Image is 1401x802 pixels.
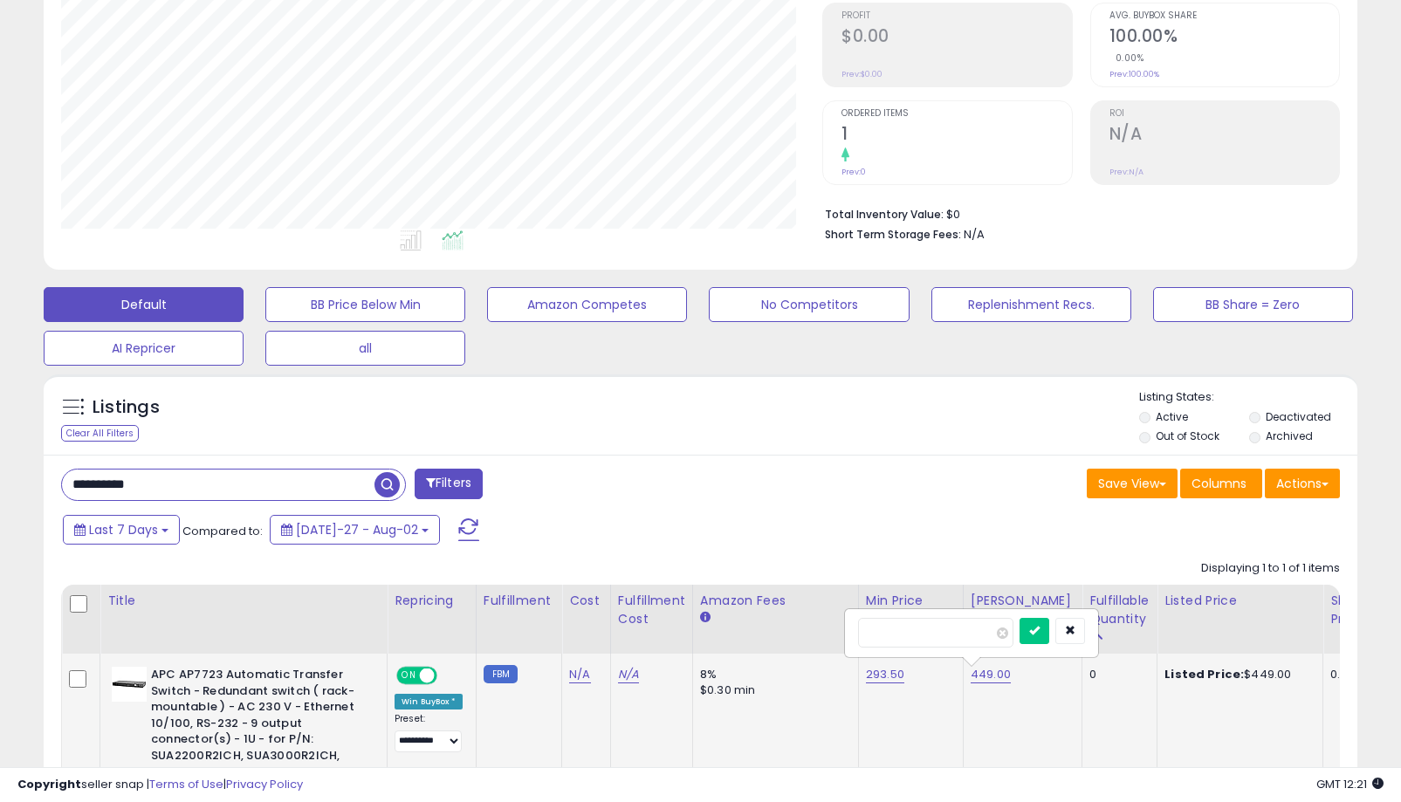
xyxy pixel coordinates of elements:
[841,11,1071,21] span: Profit
[395,713,463,752] div: Preset:
[226,776,303,792] a: Privacy Policy
[618,592,685,628] div: Fulfillment Cost
[931,287,1131,322] button: Replenishment Recs.
[435,668,463,683] span: OFF
[1316,776,1384,792] span: 2025-08-11 12:21 GMT
[151,667,363,801] b: APC AP7723 Automatic Transfer Switch - Redundant switch ( rack-mountable ) - AC 230 V - Ethernet ...
[700,682,845,698] div: $0.30 min
[1109,51,1144,65] small: 0.00%
[112,667,147,702] img: 21JXnrnxNPL._SL40_.jpg
[1156,428,1219,443] label: Out of Stock
[265,287,465,322] button: BB Price Below Min
[398,668,420,683] span: ON
[1109,26,1339,50] h2: 100.00%
[1180,469,1262,498] button: Columns
[825,227,961,242] b: Short Term Storage Fees:
[1109,124,1339,147] h2: N/A
[1266,428,1313,443] label: Archived
[149,776,223,792] a: Terms of Use
[1201,560,1340,577] div: Displaying 1 to 1 of 1 items
[1109,69,1159,79] small: Prev: 100.00%
[1330,592,1365,628] div: Ship Price
[971,592,1075,610] div: [PERSON_NAME]
[866,666,904,683] a: 293.50
[1164,666,1244,682] b: Listed Price:
[1330,667,1359,682] div: 0.00
[1089,592,1150,628] div: Fulfillable Quantity
[61,425,139,442] div: Clear All Filters
[700,667,845,682] div: 8%
[17,777,303,793] div: seller snap | |
[569,666,590,683] a: N/A
[484,665,518,683] small: FBM
[1153,287,1353,322] button: BB Share = Zero
[44,287,244,322] button: Default
[618,666,639,683] a: N/A
[1109,167,1143,177] small: Prev: N/A
[484,592,554,610] div: Fulfillment
[265,331,465,366] button: all
[395,592,469,610] div: Repricing
[825,202,1327,223] li: $0
[700,592,851,610] div: Amazon Fees
[825,207,944,222] b: Total Inventory Value:
[44,331,244,366] button: AI Repricer
[107,592,380,610] div: Title
[89,521,158,538] span: Last 7 Days
[700,610,711,626] small: Amazon Fees.
[1164,667,1309,682] div: $449.00
[93,395,160,420] h5: Listings
[841,26,1071,50] h2: $0.00
[866,592,956,610] div: Min Price
[1265,469,1340,498] button: Actions
[1156,409,1188,424] label: Active
[964,226,985,243] span: N/A
[1087,469,1178,498] button: Save View
[841,109,1071,119] span: Ordered Items
[841,124,1071,147] h2: 1
[395,694,463,709] div: Win BuyBox *
[182,523,263,539] span: Compared to:
[63,515,180,545] button: Last 7 Days
[270,515,440,545] button: [DATE]-27 - Aug-02
[841,69,882,79] small: Prev: $0.00
[1109,109,1339,119] span: ROI
[1089,667,1143,682] div: 0
[709,287,909,322] button: No Competitors
[569,592,603,610] div: Cost
[487,287,687,322] button: Amazon Competes
[1109,11,1339,21] span: Avg. Buybox Share
[17,776,81,792] strong: Copyright
[1192,475,1246,492] span: Columns
[1266,409,1331,424] label: Deactivated
[296,521,418,538] span: [DATE]-27 - Aug-02
[841,167,866,177] small: Prev: 0
[415,469,483,499] button: Filters
[1139,389,1357,406] p: Listing States:
[971,666,1011,683] a: 449.00
[1164,592,1315,610] div: Listed Price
